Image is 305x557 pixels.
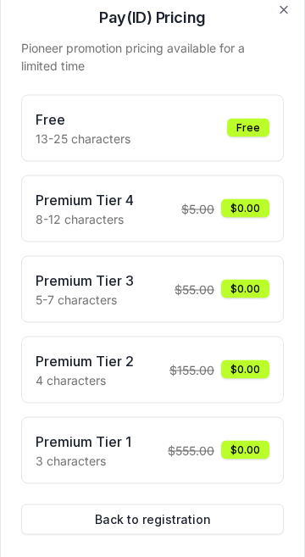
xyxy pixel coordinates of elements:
[227,119,269,137] div: Free
[21,504,284,534] button: Back to registration
[168,441,214,459] span: $ 555.00
[36,370,134,388] p: 4 characters
[36,431,131,451] h3: Premium Tier 1
[175,280,214,298] span: $ 55.00
[169,360,214,378] span: $ 155.00
[221,280,269,298] div: $0.00
[36,109,130,129] h3: Free
[221,360,269,379] div: $0.00
[221,441,269,460] div: $0.00
[21,38,284,74] div: Pioneer promotion pricing available for a limited time
[36,350,134,370] h3: Premium Tier 2
[36,209,134,227] p: 8-12 characters
[36,290,134,308] p: 5-7 characters
[181,199,214,217] span: $ 5.00
[21,9,284,25] h2: Pay(ID) Pricing
[36,189,134,209] h3: Premium Tier 4
[221,199,269,218] div: $0.00
[36,270,134,290] h3: Premium Tier 3
[36,129,130,147] p: 13-25 characters
[36,451,131,469] p: 3 characters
